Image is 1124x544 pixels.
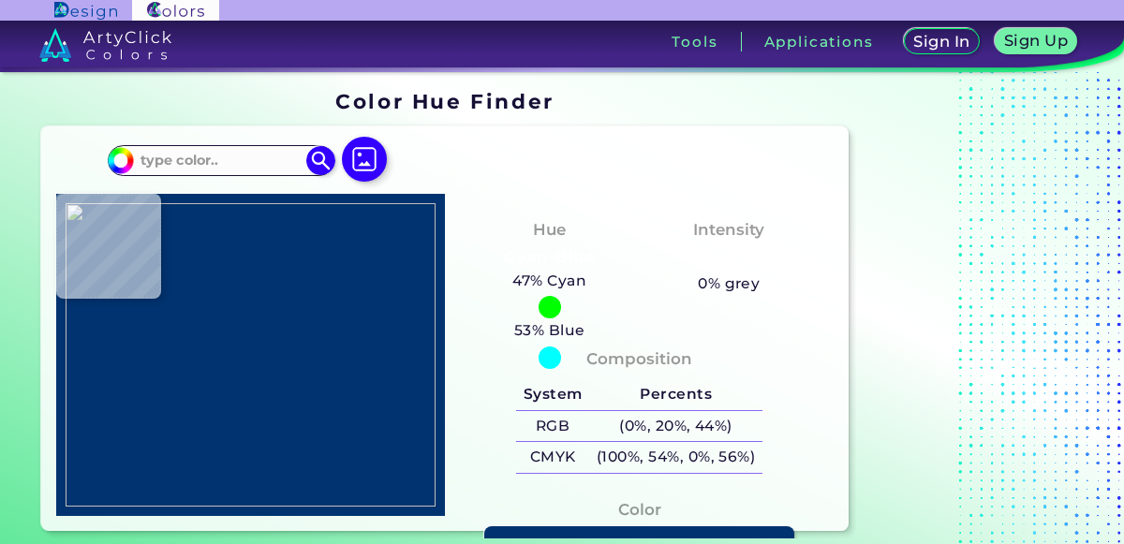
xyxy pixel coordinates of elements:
[306,146,334,174] img: icon search
[688,246,770,269] h3: Vibrant
[335,87,554,115] h1: Color Hue Finder
[586,346,692,373] h4: Composition
[516,442,589,473] h5: CMYK
[698,272,760,296] h5: 0% grey
[39,28,171,62] img: logo_artyclick_colors_white.svg
[516,379,589,410] h5: System
[66,203,436,506] img: 373af9d9-16bb-442d-975b-cfd96bcfecb3
[589,379,762,410] h5: Percents
[856,82,1090,537] iframe: Advertisement
[913,34,970,50] h5: Sign In
[618,496,661,523] h4: Color
[506,269,594,293] h5: 47% Cyan
[134,148,308,173] input: type color..
[516,411,589,442] h5: RGB
[672,35,717,49] h3: Tools
[1004,33,1069,49] h5: Sign Up
[589,411,762,442] h5: (0%, 20%, 44%)
[342,137,387,182] img: icon picture
[904,28,981,54] a: Sign In
[995,28,1077,54] a: Sign Up
[507,318,592,343] h5: 53% Blue
[496,246,602,269] h3: Cyan-Blue
[533,216,566,243] h4: Hue
[54,2,117,20] img: ArtyClick Design logo
[693,216,764,243] h4: Intensity
[589,442,762,473] h5: (100%, 54%, 0%, 56%)
[764,35,874,49] h3: Applications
